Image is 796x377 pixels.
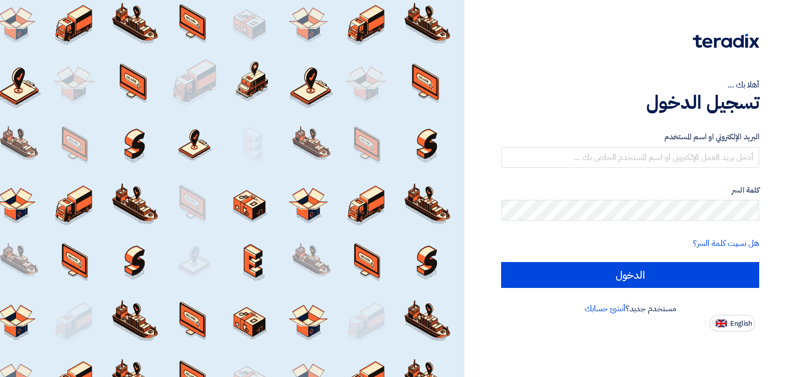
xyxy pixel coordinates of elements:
[501,262,759,288] input: الدخول
[709,315,755,331] button: English
[501,184,759,196] label: كلمة السر
[501,131,759,143] label: البريد الإلكتروني او اسم المستخدم
[716,320,727,327] img: en-US.png
[693,34,759,48] img: Teradix logo
[501,79,759,91] div: أهلا بك ...
[501,147,759,168] input: أدخل بريد العمل الإلكتروني او اسم المستخدم الخاص بك ...
[693,237,759,250] a: هل نسيت كلمة السر؟
[730,320,752,327] span: English
[501,302,759,315] div: مستخدم جديد؟
[501,91,759,114] h1: تسجيل الدخول
[585,302,626,315] a: أنشئ حسابك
